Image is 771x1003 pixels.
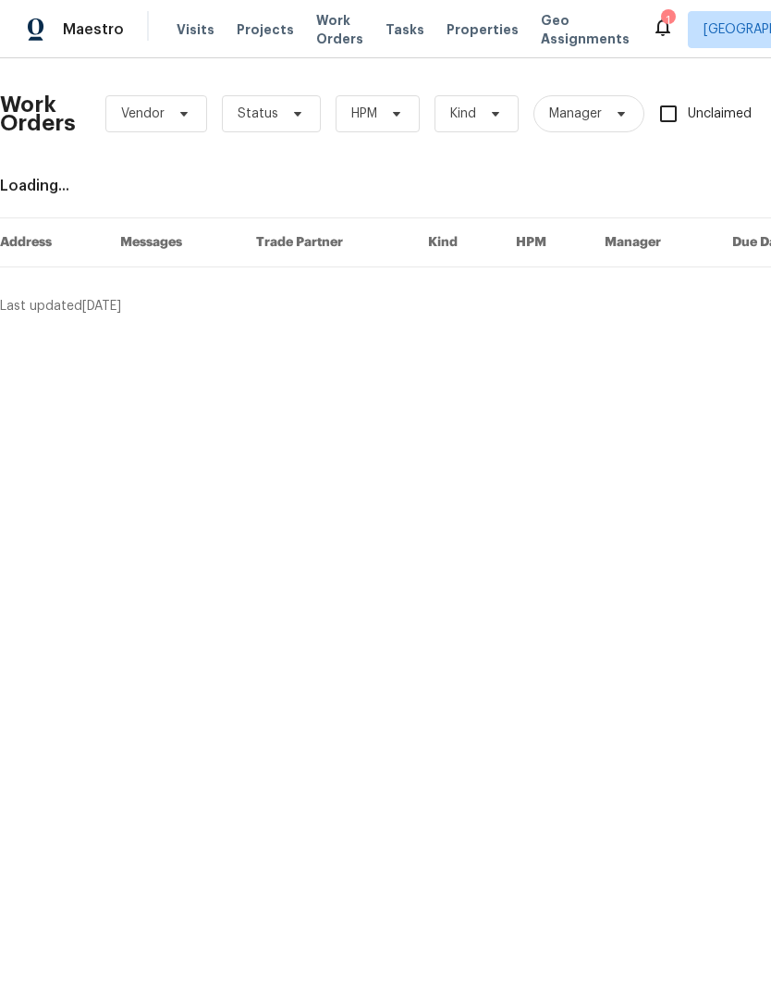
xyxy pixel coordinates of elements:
span: Kind [450,105,476,123]
span: Work Orders [316,11,363,48]
th: Messages [105,218,241,267]
th: Kind [413,218,501,267]
th: Manager [590,218,717,267]
div: 1 [661,11,674,30]
span: HPM [351,105,377,123]
span: [DATE] [82,300,121,313]
th: Trade Partner [241,218,414,267]
span: Geo Assignments [541,11,630,48]
span: Unclaimed [688,105,752,124]
span: Manager [549,105,602,123]
th: HPM [501,218,590,267]
span: Maestro [63,20,124,39]
span: Tasks [385,23,424,36]
span: Properties [447,20,519,39]
span: Vendor [121,105,165,123]
span: Visits [177,20,214,39]
span: Projects [237,20,294,39]
span: Status [238,105,278,123]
